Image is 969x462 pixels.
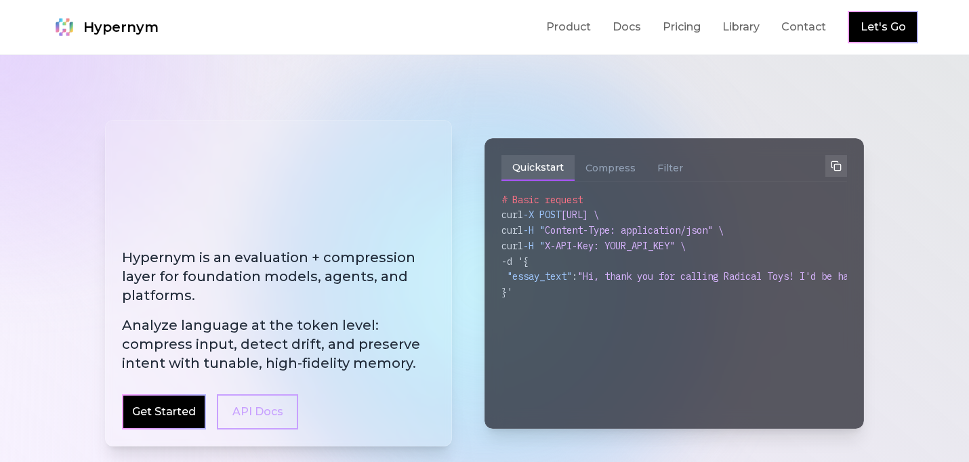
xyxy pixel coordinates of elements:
span: X-API-Key: YOUR_API_KEY" \ [545,240,686,252]
span: : [572,270,577,282]
a: Library [722,19,760,35]
span: -H " [523,224,545,236]
h2: Hypernym is an evaluation + compression layer for foundation models, agents, and platforms. [122,248,435,373]
span: -d '{ [501,255,529,268]
a: API Docs [217,394,298,429]
a: Docs [613,19,641,35]
span: [URL] \ [561,209,599,221]
span: }' [501,286,512,298]
span: # Basic request [501,194,583,206]
a: Contact [781,19,826,35]
a: Let's Go [861,19,906,35]
span: "essay_text" [507,270,572,282]
button: Quickstart [501,155,575,181]
span: -X POST [523,209,561,221]
span: -H " [523,240,545,252]
a: Get Started [132,404,196,420]
span: Analyze language at the token level: compress input, detect drift, and preserve intent with tunab... [122,316,435,373]
span: Content-Type: application/json" \ [545,224,724,236]
span: curl [501,209,523,221]
span: curl [501,224,523,236]
a: Product [546,19,591,35]
button: Copy to clipboard [825,155,847,177]
button: Compress [575,155,646,181]
span: curl [501,240,523,252]
img: Hypernym Logo [51,14,78,41]
span: Hypernym [83,18,159,37]
button: Filter [646,155,694,181]
a: Pricing [663,19,701,35]
a: Hypernym [51,14,159,41]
